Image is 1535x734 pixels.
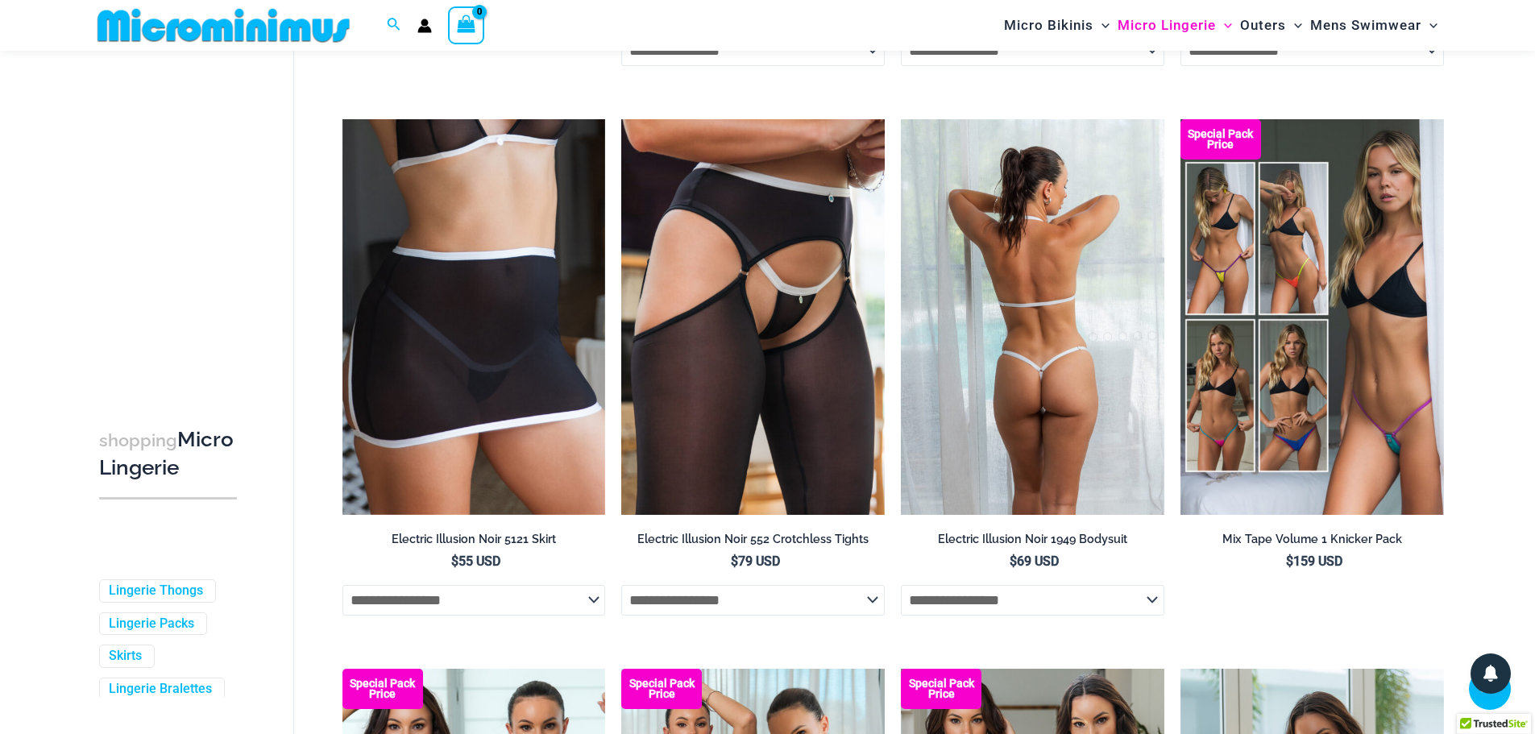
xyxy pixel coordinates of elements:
[451,554,458,569] span: $
[1093,5,1110,46] span: Menu Toggle
[621,119,885,514] a: Electric Illusion Noir 1521 Bra 611 Micro 552 Tights 06Electric Illusion Noir 1521 Bra 611 Micro ...
[1306,5,1442,46] a: Mens SwimwearMenu ToggleMenu Toggle
[109,583,203,599] a: Lingerie Thongs
[342,532,606,547] h2: Electric Illusion Noir 5121 Skirt
[901,119,1164,514] a: Electric Illusion Noir 1949 Bodysuit 03Electric Illusion Noir 1949 Bodysuit 04Electric Illusion N...
[1286,554,1293,569] span: $
[901,532,1164,553] a: Electric Illusion Noir 1949 Bodysuit
[621,678,702,699] b: Special Pack Price
[342,532,606,553] a: Electric Illusion Noir 5121 Skirt
[1240,5,1286,46] span: Outers
[1180,119,1444,514] a: Pack F Pack BPack B
[1010,554,1017,569] span: $
[342,119,606,514] a: Electric Illusion Noir Skirt 02Electric Illusion Noir 1521 Bra 611 Micro 5121 Skirt 01Electric Il...
[1010,554,1059,569] bdi: 69 USD
[621,119,885,514] img: Electric Illusion Noir 1521 Bra 611 Micro 552 Tights 06
[621,532,885,547] h2: Electric Illusion Noir 552 Crotchless Tights
[1216,5,1232,46] span: Menu Toggle
[1286,554,1342,569] bdi: 159 USD
[1000,5,1114,46] a: Micro BikinisMenu ToggleMenu Toggle
[1180,532,1444,547] h2: Mix Tape Volume 1 Knicker Pack
[342,119,606,514] img: Electric Illusion Noir Skirt 02
[731,554,738,569] span: $
[1180,129,1261,150] b: Special Pack Price
[1180,119,1444,514] img: Pack F
[1421,5,1438,46] span: Menu Toggle
[901,678,981,699] b: Special Pack Price
[109,682,212,699] a: Lingerie Bralettes
[1286,5,1302,46] span: Menu Toggle
[417,19,432,33] a: Account icon link
[109,649,142,666] a: Skirts
[99,430,177,450] span: shopping
[1004,5,1093,46] span: Micro Bikinis
[901,532,1164,547] h2: Electric Illusion Noir 1949 Bodysuit
[731,554,780,569] bdi: 79 USD
[1114,5,1236,46] a: Micro LingerieMenu ToggleMenu Toggle
[109,616,194,632] a: Lingerie Packs
[901,119,1164,514] img: Electric Illusion Noir 1949 Bodysuit 04
[1310,5,1421,46] span: Mens Swimwear
[387,15,401,35] a: Search icon link
[1118,5,1216,46] span: Micro Lingerie
[342,678,423,699] b: Special Pack Price
[621,532,885,553] a: Electric Illusion Noir 552 Crotchless Tights
[99,54,244,376] iframe: TrustedSite Certified
[448,6,485,44] a: View Shopping Cart, empty
[451,554,500,569] bdi: 55 USD
[91,7,356,44] img: MM SHOP LOGO FLAT
[998,2,1445,48] nav: Site Navigation
[1236,5,1306,46] a: OutersMenu ToggleMenu Toggle
[1180,532,1444,553] a: Mix Tape Volume 1 Knicker Pack
[99,426,237,482] h3: Micro Lingerie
